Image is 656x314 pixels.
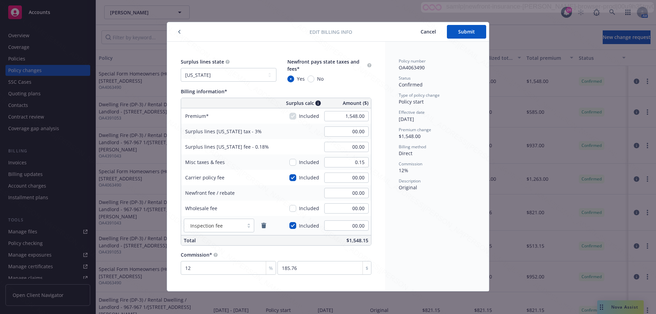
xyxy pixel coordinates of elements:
[188,222,240,229] span: Inspection fee
[399,109,425,115] span: Effective date
[185,205,217,211] span: Wholesale fee
[185,159,225,165] span: Misc taxes & fees
[324,173,369,183] input: 0.00
[399,116,414,122] span: [DATE]
[324,220,369,231] input: 0.00
[185,128,262,135] span: Surplus lines [US_STATE] tax - 3%
[299,112,319,120] span: Included
[310,28,352,36] span: Edit billing info
[346,237,368,244] span: $1,548.15
[410,25,447,39] button: Cancel
[399,144,426,150] span: Billing method
[399,81,423,88] span: Confirmed
[399,127,431,133] span: Premium change
[324,111,369,121] input: 0.00
[324,126,369,137] input: 0.00
[399,98,424,105] span: Policy start
[324,157,369,167] input: 0.00
[317,75,324,82] span: No
[324,188,369,198] input: 0.00
[287,58,359,72] span: Newfront pays state taxes and fees*
[324,203,369,214] input: 0.00
[366,264,368,272] span: $
[269,264,273,272] span: %
[299,222,319,229] span: Included
[185,113,209,119] span: Premium
[307,76,314,82] input: No
[299,174,319,181] span: Included
[297,75,305,82] span: Yes
[447,25,486,39] button: Submit
[399,167,408,174] span: 12%
[299,159,319,166] span: Included
[399,75,411,81] span: Status
[181,58,224,65] span: Surplus lines state
[184,237,196,244] span: Total
[399,64,425,71] span: OA4063490
[299,205,319,212] span: Included
[399,150,412,156] span: Direct
[399,178,421,184] span: Description
[185,190,235,196] span: Newfront fee / rebate
[399,161,422,167] span: Commission
[181,251,212,258] span: Commission*
[399,58,426,64] span: Policy number
[399,184,417,191] span: Original
[185,144,269,150] span: Surplus lines [US_STATE] fee - 0.18%
[286,99,314,107] span: Surplus calc
[287,76,294,82] input: Yes
[324,142,369,152] input: 0.00
[260,221,268,230] a: remove
[185,174,224,181] span: Carrier policy fee
[399,92,440,98] span: Type of policy change
[343,99,368,107] span: Amount ($)
[399,133,421,139] span: $1,548.00
[181,88,227,95] span: Billing information*
[190,222,223,229] span: Inspection fee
